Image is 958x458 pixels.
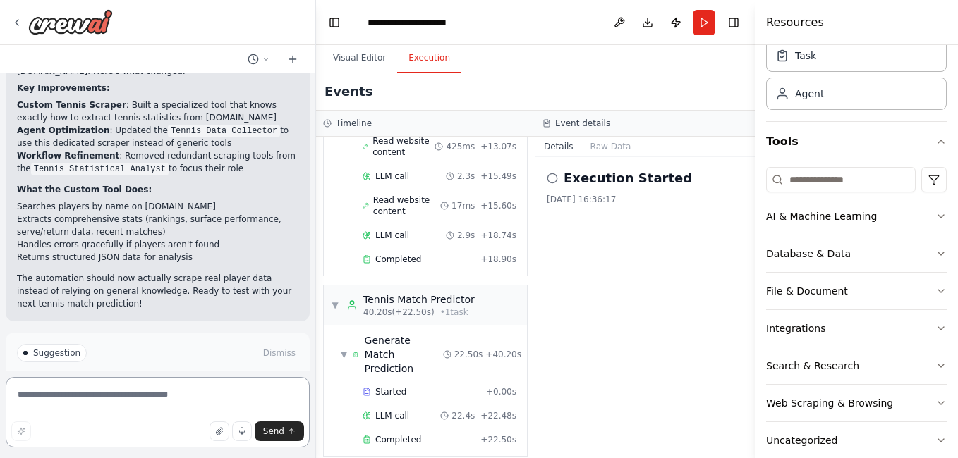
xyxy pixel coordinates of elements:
[368,16,470,30] nav: breadcrumb
[766,396,893,410] div: Web Scraping & Browsing
[322,44,397,73] button: Visual Editor
[535,137,582,156] button: Details
[766,347,947,384] button: Search & Research
[17,200,298,213] li: Searches players by name on [DOMAIN_NAME]
[372,135,435,158] span: Read website content
[766,284,848,298] div: File & Document
[766,14,824,31] h4: Resources
[28,9,113,35] img: Logo
[795,49,816,63] div: Task
[17,151,119,161] strong: Workflow Refinement
[281,51,304,68] button: Start a new chat
[480,254,516,265] span: + 18.90s
[451,410,475,421] span: 22.4s
[17,149,298,175] li: : Removed redundant scraping tools from the to focus their role
[336,118,372,129] h3: Timeline
[17,238,298,251] li: Handles errors gracefully if players aren't found
[17,125,109,135] strong: Agent Optimization
[263,426,284,437] span: Send
[480,410,516,421] span: + 22.48s
[17,371,298,393] p: I have some suggestions to help you move forward with your automation.
[480,171,516,182] span: + 15.49s
[260,346,298,360] button: Dismiss
[766,359,859,373] div: Search & Research
[766,385,947,421] button: Web Scraping & Browsing
[17,185,152,194] strong: What the Custom Tool Does:
[375,410,409,421] span: LLM call
[766,321,825,335] div: Integrations
[766,122,947,161] button: Tools
[232,421,252,441] button: Click to speak your automation idea
[168,125,280,137] code: Tennis Data Collector
[375,230,409,241] span: LLM call
[11,421,31,441] button: Improve this prompt
[485,349,521,360] span: + 40.20s
[486,386,516,397] span: + 0.00s
[766,433,837,447] div: Uncategorized
[33,347,80,359] span: Suggestion
[17,99,298,124] li: : Built a specialized tool that knows exactly how to extract tennis statistics from [DOMAIN_NAME]
[363,307,435,318] span: 40.20s (+22.50s)
[766,235,947,272] button: Database & Data
[397,44,461,73] button: Execution
[375,254,421,265] span: Completed
[255,421,304,441] button: Send
[451,200,475,211] span: 17ms
[31,163,169,175] code: Tennis Statistical Analyst
[17,213,298,238] li: Extracts comprehensive stats (rankings, surface performance, serve/return data, recent matches)
[724,13,744,32] button: Hide right sidebar
[480,230,516,241] span: + 18.74s
[17,124,298,149] li: : Updated the to use this dedicated scraper instead of generic tools
[365,333,443,376] span: Generate Match Prediction
[17,251,298,264] li: Returns structured JSON data for analysis
[555,118,610,129] h3: Event details
[341,349,347,360] span: ▼
[766,198,947,235] button: AI & Machine Learning
[373,194,440,217] span: Read website content
[375,171,409,182] span: LLM call
[766,34,947,121] div: Crew
[375,386,406,397] span: Started
[582,137,640,156] button: Raw Data
[325,82,372,101] h2: Events
[766,273,947,309] button: File & Document
[795,87,824,101] div: Agent
[440,307,468,318] span: • 1 task
[454,349,483,360] span: 22.50s
[457,230,475,241] span: 2.9s
[17,100,126,110] strong: Custom Tennis Scraper
[766,209,877,223] div: AI & Machine Learning
[564,168,692,188] h2: Execution Started
[446,141,475,152] span: 425ms
[242,51,276,68] button: Switch to previous chat
[331,299,339,311] span: ▼
[480,200,516,211] span: + 15.60s
[210,421,229,441] button: Upload files
[363,292,475,307] div: Tennis Match Predictor
[480,141,516,152] span: + 13.07s
[766,310,947,347] button: Integrations
[480,434,516,445] span: + 22.50s
[766,247,851,261] div: Database & Data
[17,272,298,310] p: The automation should now actually scrape real player data instead of relying on general knowledg...
[547,194,744,205] div: [DATE] 16:36:17
[325,13,344,32] button: Hide left sidebar
[17,83,110,93] strong: Key Improvements:
[457,171,475,182] span: 2.3s
[375,434,421,445] span: Completed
